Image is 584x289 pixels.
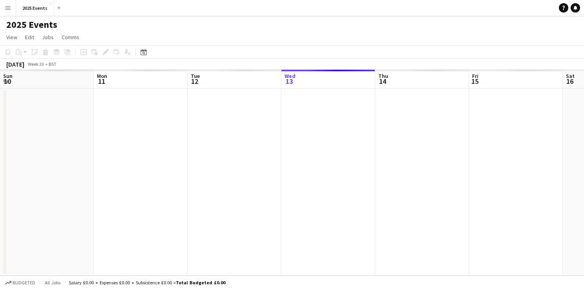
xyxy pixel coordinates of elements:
span: 11 [96,77,107,86]
span: Total Budgeted £0.00 [176,280,225,285]
span: Wed [285,72,296,79]
span: Thu [378,72,388,79]
span: Comms [62,34,79,41]
a: Comms [58,32,82,42]
span: All jobs [43,280,62,285]
a: Jobs [39,32,57,42]
span: 15 [471,77,478,86]
span: Budgeted [13,280,35,285]
a: View [3,32,20,42]
span: Mon [97,72,107,79]
div: Salary £0.00 + Expenses £0.00 + Subsistence £0.00 = [69,280,225,285]
span: 10 [2,77,13,86]
span: Tue [191,72,200,79]
span: View [6,34,17,41]
span: Edit [25,34,34,41]
span: Sat [566,72,575,79]
span: Week 33 [26,61,46,67]
div: [DATE] [6,60,24,68]
span: 16 [565,77,575,86]
span: Sun [3,72,13,79]
span: 14 [377,77,388,86]
h1: 2025 Events [6,19,57,31]
span: 12 [190,77,200,86]
button: Budgeted [4,278,36,287]
a: Edit [22,32,37,42]
span: Fri [472,72,478,79]
button: 2025 Events [16,0,54,16]
div: BST [49,61,57,67]
span: Jobs [42,34,54,41]
span: 13 [283,77,296,86]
